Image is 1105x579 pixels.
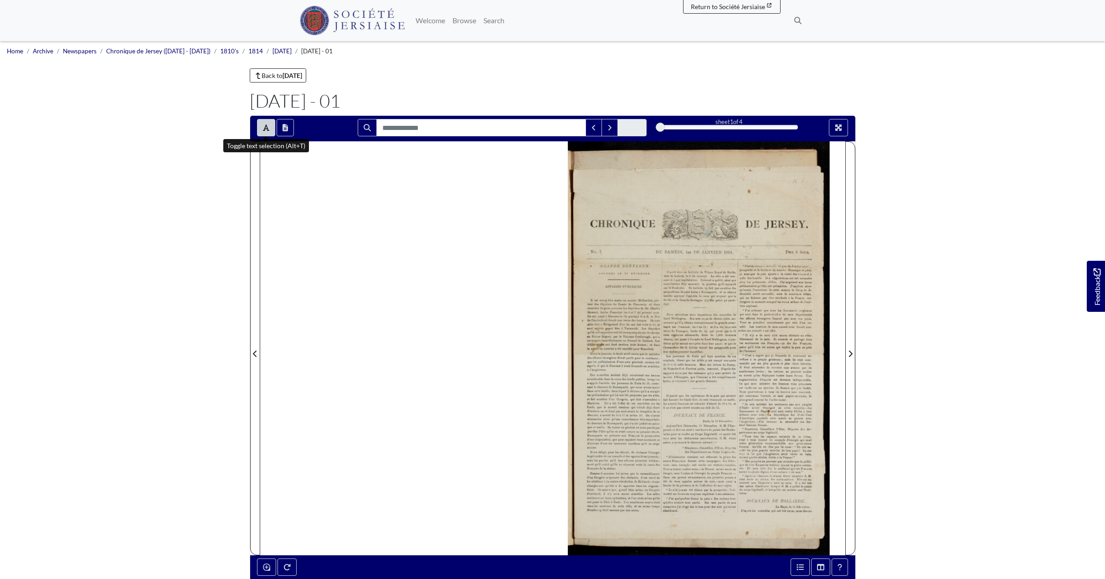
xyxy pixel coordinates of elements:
[220,47,239,55] a: 1810's
[257,558,276,576] button: Enable or disable loupe tool (Alt+L)
[730,118,733,125] span: 1
[791,558,810,576] button: Open metadata window
[250,90,856,112] h1: [DATE] - 01
[412,11,449,30] a: Welcome
[300,6,405,35] img: Société Jersiaise
[829,119,848,136] button: Full screen mode
[63,47,97,55] a: Newspapers
[7,47,23,55] a: Home
[106,47,211,55] a: Chronique de Jersey ([DATE] - [DATE])
[376,119,586,136] input: Search for
[691,3,765,10] span: Return to Société Jersiaise
[272,47,292,55] a: [DATE]
[248,47,263,55] a: 1814
[660,118,798,126] div: sheet of 4
[601,119,618,136] button: Next Match
[1087,261,1105,312] a: Would you like to provide feedback?
[586,119,602,136] button: Previous Match
[283,72,302,79] strong: [DATE]
[832,558,848,576] button: Help
[449,11,480,30] a: Browse
[300,4,405,37] a: Société Jersiaise logo
[250,141,260,555] button: Previous Page
[301,47,333,55] span: [DATE] - 01
[845,141,855,555] button: Next Page
[358,119,377,136] button: Search
[480,11,508,30] a: Search
[278,558,297,576] button: Rotate the book
[1091,268,1102,305] span: Feedback
[223,139,309,152] div: Toggle text selection (Alt+T)
[811,558,830,576] button: Thumbnails
[250,68,307,83] a: Back to[DATE]
[257,119,275,136] button: Toggle text selection (Alt+T)
[277,119,294,136] button: Open transcription window
[33,47,53,55] a: Archive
